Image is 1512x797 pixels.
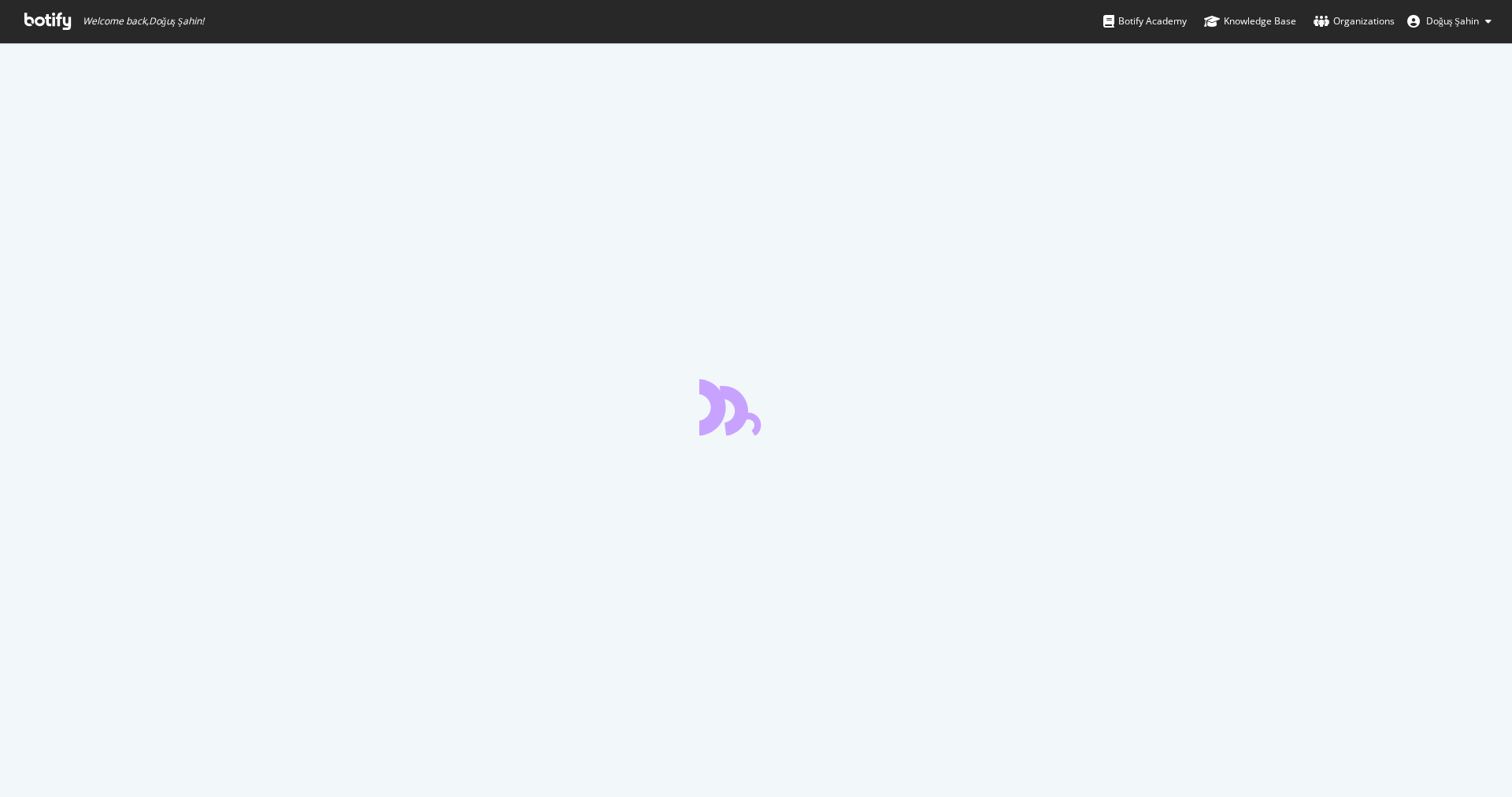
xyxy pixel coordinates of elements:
[83,15,204,28] span: Welcome back, Doğuş Şahin !
[1204,13,1296,29] div: Knowledge Base
[1395,9,1504,34] button: Doğuş Şahin
[1103,13,1187,29] div: Botify Academy
[1314,13,1395,29] div: Organizations
[699,379,813,436] div: animation
[1426,14,1479,28] span: Doğuş Şahin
